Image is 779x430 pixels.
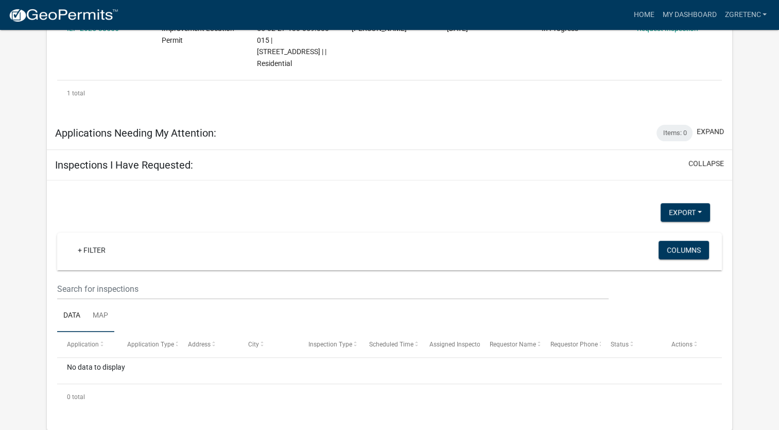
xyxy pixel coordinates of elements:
[57,278,609,300] input: Search for inspections
[257,24,331,68] span: 55-02-27-130-059.000-015 | 13874 N AMERICUS WAY | | Residential
[55,127,216,139] h5: Applications Needing My Attention:
[127,341,174,348] span: Application Type
[369,341,413,348] span: Scheduled Time
[299,332,359,357] datatable-header-cell: Inspection Type
[671,341,692,348] span: Actions
[248,341,259,348] span: City
[656,125,693,141] div: Items: 0
[57,358,722,384] div: No data to display
[541,332,601,357] datatable-header-cell: Requestor Phone
[117,332,178,357] datatable-header-cell: Application Type
[480,332,540,357] datatable-header-cell: Requestor Name
[57,332,117,357] datatable-header-cell: Application
[688,158,724,169] button: collapse
[359,332,419,357] datatable-header-cell: Scheduled Time
[490,341,536,348] span: Requestor Name
[601,332,661,357] datatable-header-cell: Status
[55,159,193,171] h5: Inspections I Have Requested:
[86,300,114,333] a: Map
[57,300,86,333] a: Data
[420,332,480,357] datatable-header-cell: Assigned Inspector
[629,5,658,25] a: Home
[178,332,238,357] datatable-header-cell: Address
[720,5,771,25] a: zgretenc
[57,384,722,410] div: 0 total
[67,341,99,348] span: Application
[308,341,352,348] span: Inspection Type
[429,341,482,348] span: Assigned Inspector
[661,203,710,222] button: Export
[611,341,629,348] span: Status
[57,80,722,106] div: 1 total
[659,241,709,259] button: Columns
[70,241,114,259] a: + Filter
[661,332,721,357] datatable-header-cell: Actions
[550,341,598,348] span: Requestor Phone
[697,126,724,137] button: expand
[658,5,720,25] a: My Dashboard
[188,341,211,348] span: Address
[238,332,299,357] datatable-header-cell: City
